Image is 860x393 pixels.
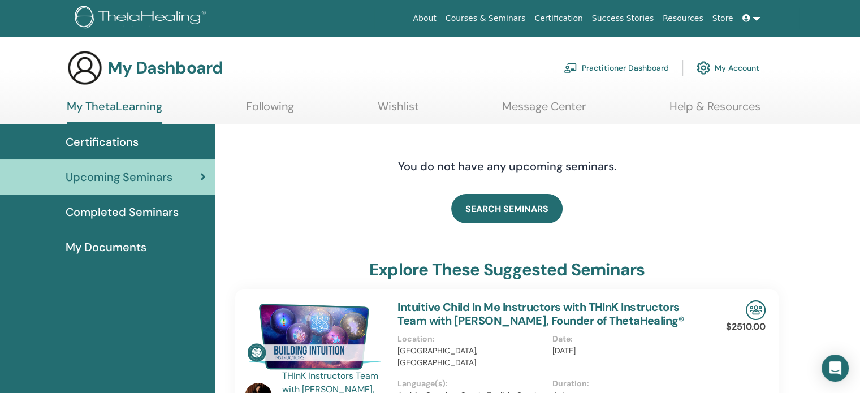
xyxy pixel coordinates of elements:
[397,300,684,328] a: Intuitive Child In Me Instructors with THInK Instructors Team with [PERSON_NAME], Founder of Thet...
[397,378,545,390] p: Language(s) :
[67,50,103,86] img: generic-user-icon.jpg
[697,58,710,77] img: cog.svg
[66,133,139,150] span: Certifications
[746,300,766,320] img: In-Person Seminar
[708,8,738,29] a: Store
[408,8,440,29] a: About
[397,333,545,345] p: Location :
[66,169,172,185] span: Upcoming Seminars
[465,203,548,215] span: SEARCH SEMINARS
[587,8,658,29] a: Success Stories
[246,100,294,122] a: Following
[552,378,700,390] p: Duration :
[66,204,179,221] span: Completed Seminars
[369,260,645,280] h3: explore these suggested seminars
[397,345,545,369] p: [GEOGRAPHIC_DATA], [GEOGRAPHIC_DATA]
[245,300,384,373] img: Intuitive Child In Me Instructors
[441,8,530,29] a: Courses & Seminars
[502,100,586,122] a: Message Center
[530,8,587,29] a: Certification
[75,6,210,31] img: logo.png
[822,355,849,382] div: Open Intercom Messenger
[67,100,162,124] a: My ThetaLearning
[564,63,577,73] img: chalkboard-teacher.svg
[451,194,563,223] a: SEARCH SEMINARS
[726,320,766,334] p: $2510.00
[378,100,419,122] a: Wishlist
[552,333,700,345] p: Date :
[669,100,760,122] a: Help & Resources
[697,55,759,80] a: My Account
[66,239,146,256] span: My Documents
[107,58,223,78] h3: My Dashboard
[329,159,685,173] h4: You do not have any upcoming seminars.
[658,8,708,29] a: Resources
[552,345,700,357] p: [DATE]
[564,55,669,80] a: Practitioner Dashboard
